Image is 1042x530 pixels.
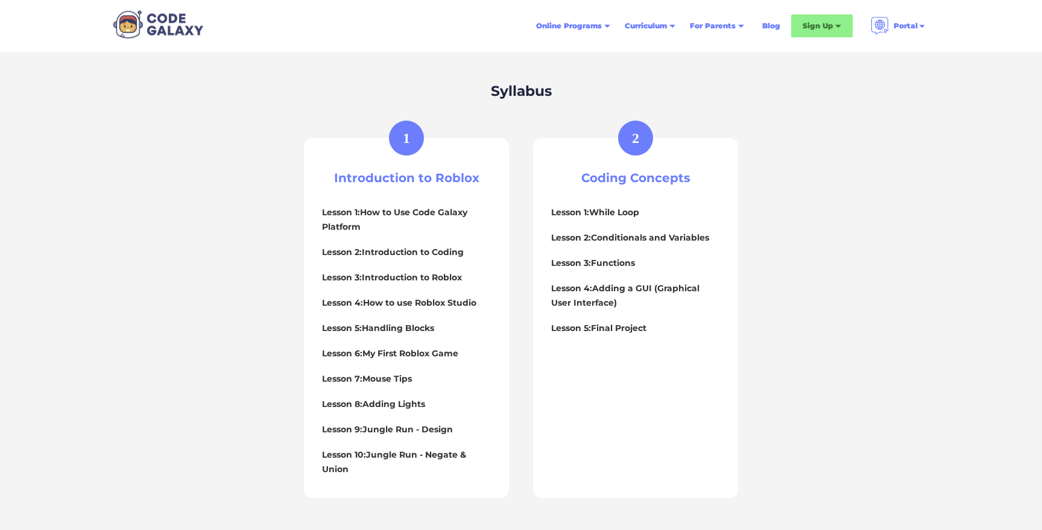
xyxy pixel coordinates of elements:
a: Blog [755,15,788,37]
strong: While Loop [589,207,639,218]
strong: Jungle Run - Design [362,424,453,435]
strong: Jungle Run - Negate & Union [322,449,466,475]
strong: Conditionals and Variables [591,232,709,243]
div: Online Programs [536,20,602,32]
p: ‍ [551,339,720,351]
strong: Functions [591,257,635,268]
h4: Lesson 1: [551,205,720,219]
strong: Adding a GUI (Graphical User Interface) [551,283,699,308]
div: Portal [864,12,933,40]
h4: Lesson 5: [551,321,720,335]
div: Online Programs [529,15,617,37]
strong: Mouse Tips [362,373,412,384]
strong: Handling Blocks [362,323,434,333]
div: Sign Up [791,14,853,37]
h2: Syllabus [491,81,552,102]
h4: Lesson 4: [551,281,720,310]
h3: Coding Concepts [551,171,720,186]
h4: Lesson 1: [322,205,491,234]
strong: Final Project [591,323,646,333]
h4: Lesson 5: [322,321,491,335]
h4: Lesson 9: [322,422,491,437]
strong: How to use Roblox Studio [363,297,476,308]
strong: Introduction to Coding [362,247,464,257]
div: 2 [632,131,639,145]
h3: Introduction to Roblox [322,171,491,186]
div: For Parents [690,20,736,32]
div: Curriculum [625,20,667,32]
div: Curriculum [617,15,683,37]
strong: How to Use Code Galaxy Platform [322,207,467,232]
div: Sign Up [803,20,833,32]
h4: Lesson 8: [322,397,491,411]
h4: Lesson 2: [322,245,491,259]
h4: Lesson 4: [322,295,491,310]
h4: Lesson 10: [322,447,491,476]
strong: My First Roblox Game [362,348,458,359]
h4: Lesson 7: [322,371,491,386]
h4: Lesson 3: [322,270,491,285]
div: For Parents [683,15,751,37]
div: 1 [403,131,410,145]
h4: Lesson 2: [551,230,720,245]
strong: Adding Lights [362,399,425,409]
h4: Lesson 6: [322,346,491,361]
strong: Introduction to Roblox [362,272,462,283]
div: Portal [894,20,918,32]
h4: Lesson 3: [551,256,720,270]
